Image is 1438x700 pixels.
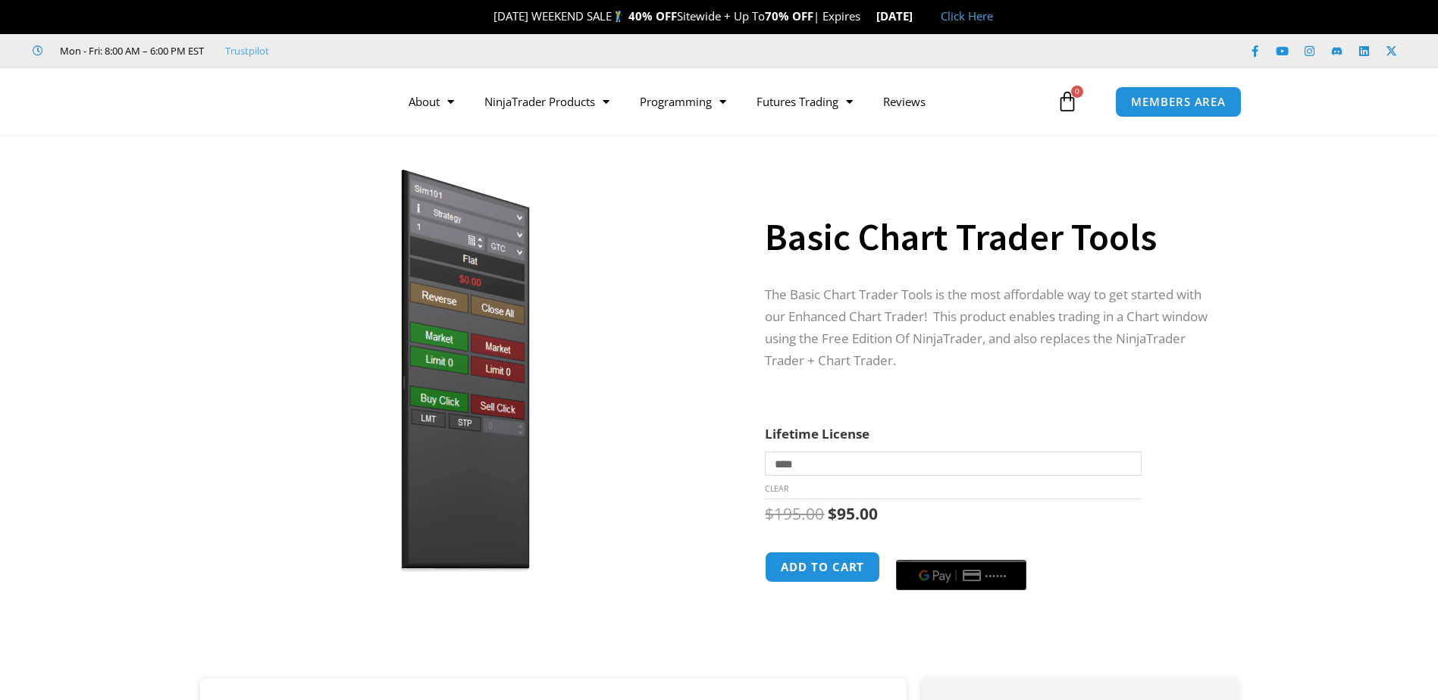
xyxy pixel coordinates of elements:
[896,560,1026,590] button: Buy with GPay
[913,11,925,22] img: 🏭
[765,284,1208,372] p: The Basic Chart Trader Tools is the most affordable way to get started with our Enhanced Chart Tr...
[765,503,774,524] span: $
[868,84,941,119] a: Reviews
[612,11,624,22] img: 🏌️‍♂️
[393,84,469,119] a: About
[625,84,741,119] a: Programming
[765,503,824,524] bdi: 195.00
[876,8,926,23] strong: [DATE]
[741,84,868,119] a: Futures Trading
[941,8,993,23] a: Click Here
[393,84,1053,119] nav: Menu
[986,570,1009,581] text: ••••••
[478,8,876,23] span: [DATE] WEEKEND SALE Sitewide + Up To | Expires
[1131,96,1226,108] span: MEMBERS AREA
[765,425,869,442] label: Lifetime License
[765,552,880,583] button: Add to cart
[765,8,813,23] strong: 70% OFF
[1115,86,1242,117] a: MEMBERS AREA
[1071,86,1083,98] span: 0
[828,503,878,524] bdi: 95.00
[481,11,493,22] img: 🎉
[469,84,625,119] a: NinjaTrader Products
[1034,80,1101,123] a: 0
[221,161,709,580] img: BasicTools
[893,549,1029,551] iframe: Secure payment input frame
[828,503,837,524] span: $
[628,8,677,23] strong: 40% OFF
[861,11,873,22] img: ⌛
[765,483,788,494] a: Clear options
[56,42,204,60] span: Mon - Fri: 8:00 AM – 6:00 PM EST
[765,211,1208,264] h1: Basic Chart Trader Tools
[176,74,339,129] img: LogoAI | Affordable Indicators – NinjaTrader
[225,42,269,60] a: Trustpilot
